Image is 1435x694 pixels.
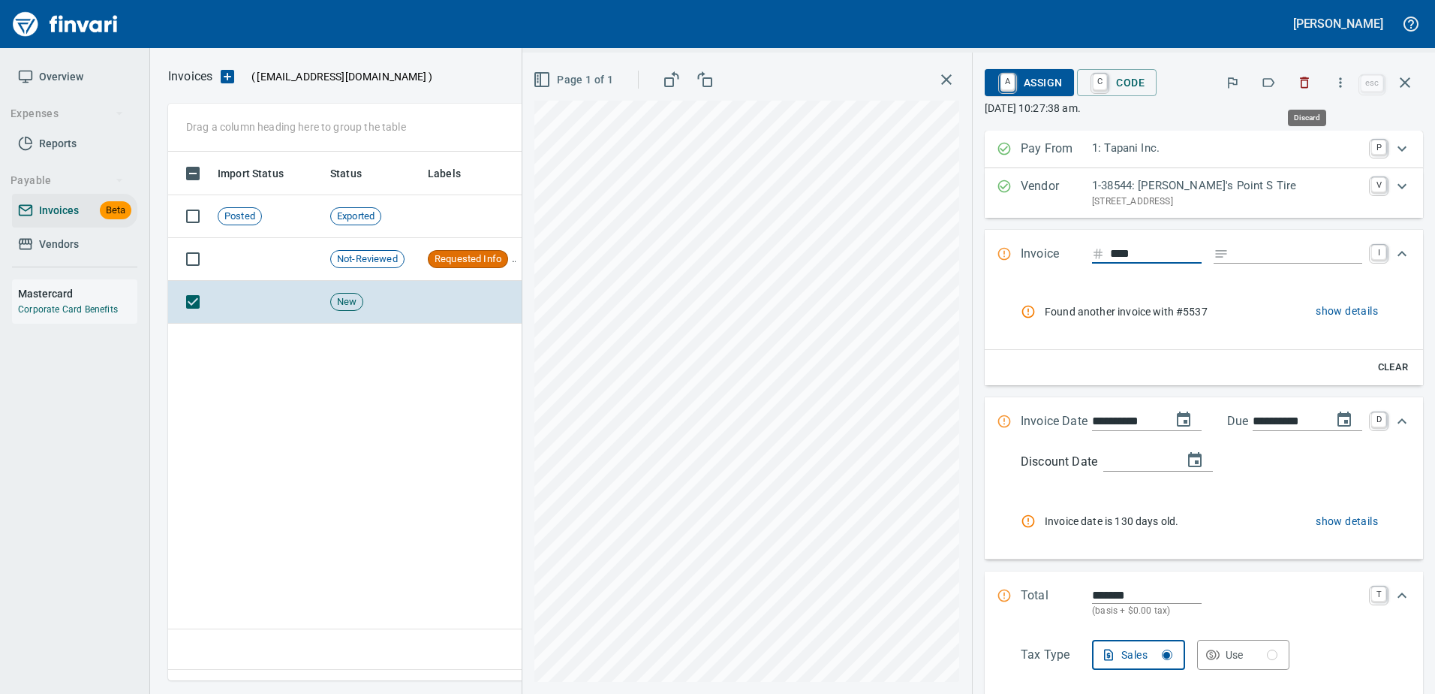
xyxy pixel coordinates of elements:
[1177,442,1213,478] button: change discount date
[1021,514,1045,529] div: Rule failed
[1021,245,1092,264] p: Invoice
[12,60,137,94] a: Overview
[218,164,303,183] span: Import Status
[1166,402,1202,438] button: change date
[516,238,598,281] td: [DATE]
[1373,359,1413,376] span: Clear
[1021,412,1092,432] p: Invoice Date
[39,201,79,220] span: Invoices
[428,164,480,183] span: Labels
[1089,70,1145,95] span: Code
[39,235,79,254] span: Vendors
[1357,65,1423,101] span: Close invoice
[39,134,77,153] span: Reports
[331,295,363,309] span: New
[1021,587,1092,619] p: Total
[18,285,137,302] h6: Mastercard
[1092,140,1362,157] p: 1: Tapani Inc.
[985,69,1074,96] button: AAssign
[1045,304,1259,319] span: Found another invoice with #5537
[1045,514,1244,529] span: Invoice date is 130 days old.
[1021,140,1092,159] p: Pay From
[100,202,131,219] span: Beta
[1361,75,1383,92] a: esc
[1369,356,1417,379] button: Clear
[1310,297,1384,325] button: show details
[12,228,137,261] a: Vendors
[1021,496,1384,548] nav: rules from agents
[429,252,507,267] span: Requested Info
[516,281,598,324] td: [DATE]
[536,71,613,89] span: Page 1 of 1
[1227,412,1298,430] p: Due
[330,164,362,183] span: Status
[11,171,124,190] span: Payable
[1092,640,1185,670] button: Sales
[985,168,1423,218] div: Expand
[1121,646,1172,665] div: Sales
[530,66,619,94] button: Page 1 of 1
[12,194,137,228] a: InvoicesBeta
[985,131,1423,168] div: Expand
[11,104,124,123] span: Expenses
[331,252,404,267] span: Not-Reviewed
[218,164,284,183] span: Import Status
[331,210,381,224] span: Exported
[1252,66,1285,99] button: Labels
[1289,12,1387,35] button: [PERSON_NAME]
[1293,16,1383,32] h5: [PERSON_NAME]
[1316,302,1378,321] span: show details
[255,69,428,84] span: [EMAIL_ADDRESS][DOMAIN_NAME]
[39,68,83,86] span: Overview
[5,167,130,195] button: Payable
[212,68,242,86] button: Upload an Invoice
[1021,285,1384,337] nav: rules from agents
[1093,74,1107,90] a: C
[428,164,461,183] span: Labels
[1371,412,1386,427] a: D
[5,100,130,128] button: Expenses
[985,397,1423,447] div: Expand
[1021,453,1097,471] p: Discount Date
[1216,66,1249,99] button: Flag
[985,230,1423,279] div: Expand
[330,164,381,183] span: Status
[168,68,212,86] p: Invoices
[1021,177,1092,209] p: Vendor
[12,127,137,161] a: Reports
[1371,177,1386,192] a: V
[1092,245,1104,263] svg: Invoice number
[1092,195,1362,210] p: [STREET_ADDRESS]
[1077,69,1157,96] button: CCode
[1316,512,1378,531] span: show details
[997,70,1062,95] span: Assign
[186,119,406,134] p: Drag a column heading here to group the table
[1197,640,1290,670] button: Use
[1092,604,1362,619] p: (basis + $0.00 tax)
[985,101,1423,116] p: [DATE] 10:27:38 am.
[1000,74,1015,90] a: A
[1021,304,1045,319] div: Rule failed
[1371,245,1386,260] a: I
[985,447,1423,560] div: Expand
[985,279,1423,385] div: Expand
[1226,646,1278,665] div: Use
[1214,246,1229,261] svg: Invoice description
[1021,646,1092,670] p: Tax Type
[516,195,598,238] td: [DATE]
[1324,66,1357,99] button: More
[168,68,212,86] nav: breadcrumb
[1310,508,1384,536] button: show details
[218,210,261,224] span: Posted
[9,6,122,42] img: Finvari
[985,572,1423,634] div: Expand
[1371,587,1386,602] a: T
[242,69,432,84] p: ( )
[18,304,118,315] a: Corporate Card Benefits
[1371,140,1386,155] a: P
[1326,402,1362,438] button: change due date
[1092,177,1362,195] p: 1-38544: [PERSON_NAME]'s Point S Tire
